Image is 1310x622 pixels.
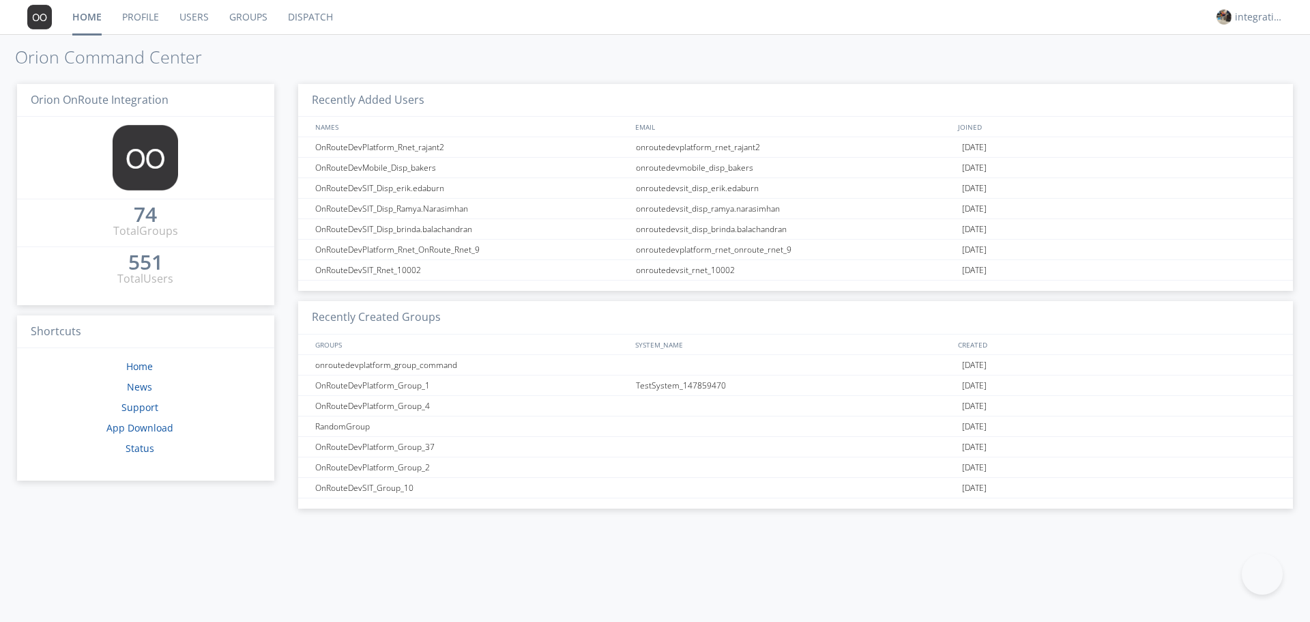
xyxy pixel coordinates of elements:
[962,199,987,219] span: [DATE]
[298,158,1293,178] a: OnRouteDevMobile_Disp_bakersonroutedevmobile_disp_bakers[DATE]
[121,401,158,414] a: Support
[312,335,628,354] div: GROUPS
[312,240,632,259] div: OnRouteDevPlatform_Rnet_OnRoute_Rnet_9
[298,178,1293,199] a: OnRouteDevSIT_Disp_erik.edaburnonroutedevsit_disp_erik.edaburn[DATE]
[312,219,632,239] div: OnRouteDevSIT_Disp_brinda.balachandran
[128,255,163,271] a: 551
[128,255,163,269] div: 551
[312,158,632,178] div: OnRouteDevMobile_Disp_bakers
[632,137,958,157] div: onroutedevplatform_rnet_rajant2
[632,260,958,280] div: onroutedevsit_rnet_10002
[312,478,632,498] div: OnRouteDevSIT_Group_10
[955,335,1279,354] div: CREATED
[126,360,153,373] a: Home
[632,335,955,354] div: SYSTEM_NAME
[632,240,958,259] div: onroutedevplatform_rnet_onroute_rnet_9
[962,376,987,396] span: [DATE]
[298,457,1293,478] a: OnRouteDevPlatform_Group_2[DATE]
[134,208,157,223] a: 74
[298,219,1293,240] a: OnRouteDevSIT_Disp_brinda.balachandranonroutedevsit_disp_brinda.balachandran[DATE]
[298,355,1293,376] a: onroutedevplatform_group_command[DATE]
[106,421,173,434] a: App Download
[962,137,987,158] span: [DATE]
[298,437,1293,457] a: OnRouteDevPlatform_Group_37[DATE]
[312,437,632,457] div: OnRouteDevPlatform_Group_37
[962,437,987,457] span: [DATE]
[117,271,173,287] div: Total Users
[632,117,955,137] div: EMAIL
[1242,554,1283,595] iframe: Toggle Customer Support
[298,240,1293,260] a: OnRouteDevPlatform_Rnet_OnRoute_Rnet_9onroutedevplatform_rnet_onroute_rnet_9[DATE]
[113,125,178,190] img: 373638.png
[312,396,632,416] div: OnRouteDevPlatform_Group_4
[962,478,987,498] span: [DATE]
[298,301,1293,335] h3: Recently Created Groups
[962,416,987,437] span: [DATE]
[126,442,154,455] a: Status
[312,416,632,436] div: RandomGroup
[1235,10,1286,24] div: integrationstageadmin1
[312,199,632,218] div: OnRouteDevSIT_Disp_Ramya.Narasimhan
[27,5,52,29] img: 373638.png
[312,137,632,157] div: OnRouteDevPlatform_Rnet_rajant2
[962,219,987,240] span: [DATE]
[962,396,987,416] span: [DATE]
[31,92,169,107] span: Orion OnRoute Integration
[312,178,632,198] div: OnRouteDevSIT_Disp_erik.edaburn
[312,376,632,395] div: OnRouteDevPlatform_Group_1
[632,376,958,395] div: TestSystem_147859470
[312,260,632,280] div: OnRouteDevSIT_Rnet_10002
[632,178,958,198] div: onroutedevsit_disp_erik.edaburn
[298,199,1293,219] a: OnRouteDevSIT_Disp_Ramya.Narasimhanonroutedevsit_disp_ramya.narasimhan[DATE]
[134,208,157,221] div: 74
[127,380,152,393] a: News
[632,199,958,218] div: onroutedevsit_disp_ramya.narasimhan
[312,355,632,375] div: onroutedevplatform_group_command
[298,396,1293,416] a: OnRouteDevPlatform_Group_4[DATE]
[632,219,958,239] div: onroutedevsit_disp_brinda.balachandran
[632,158,958,178] div: onroutedevmobile_disp_bakers
[1217,10,1232,25] img: f4e8944a4fa4411c9b97ff3ae987ed99
[955,117,1279,137] div: JOINED
[298,376,1293,396] a: OnRouteDevPlatform_Group_1TestSystem_147859470[DATE]
[298,260,1293,281] a: OnRouteDevSIT_Rnet_10002onroutedevsit_rnet_10002[DATE]
[962,457,987,478] span: [DATE]
[962,355,987,376] span: [DATE]
[298,416,1293,437] a: RandomGroup[DATE]
[312,457,632,477] div: OnRouteDevPlatform_Group_2
[962,260,987,281] span: [DATE]
[113,223,178,239] div: Total Groups
[17,315,274,349] h3: Shortcuts
[312,117,628,137] div: NAMES
[962,240,987,260] span: [DATE]
[298,137,1293,158] a: OnRouteDevPlatform_Rnet_rajant2onroutedevplatform_rnet_rajant2[DATE]
[298,478,1293,498] a: OnRouteDevSIT_Group_10[DATE]
[298,84,1293,117] h3: Recently Added Users
[962,158,987,178] span: [DATE]
[962,178,987,199] span: [DATE]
